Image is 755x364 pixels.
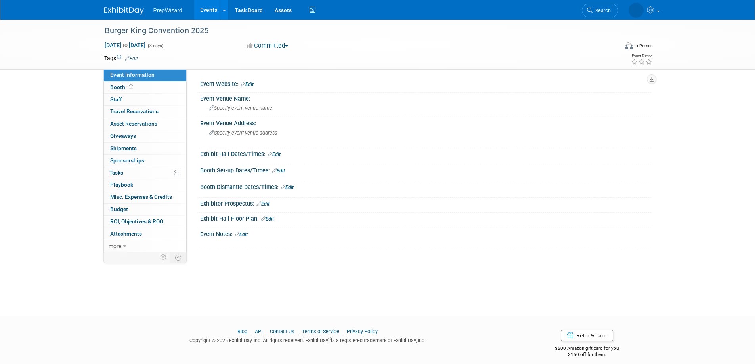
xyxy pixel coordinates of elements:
span: Budget [110,206,128,212]
span: Playbook [110,181,133,188]
div: Event Notes: [200,228,651,238]
img: Jay Baugues [629,3,644,18]
span: | [296,328,301,334]
a: Travel Reservations [104,106,186,118]
button: Committed [244,42,291,50]
img: Format-Inperson.png [625,42,633,49]
span: Booth not reserved yet [127,84,135,90]
span: [DATE] [DATE] [104,42,146,49]
a: Sponsorships [104,155,186,167]
div: Event Venue Address: [200,117,651,127]
a: ROI, Objectives & ROO [104,216,186,228]
span: | [264,328,269,334]
div: Event Format [572,41,653,53]
a: Edit [235,232,248,237]
span: ROI, Objectives & ROO [110,218,163,225]
span: Sponsorships [110,157,144,164]
span: | [340,328,346,334]
a: Staff [104,94,186,106]
div: Exhibitor Prospectus: [200,198,651,208]
a: Giveaways [104,130,186,142]
span: Specify event venue name [209,105,272,111]
div: Event Rating [631,54,652,58]
a: Edit [256,201,270,207]
div: Exhibit Hall Dates/Times: [200,148,651,158]
a: Attachments [104,228,186,240]
div: $150 off for them. [523,351,651,358]
img: ExhibitDay [104,7,144,15]
a: Shipments [104,143,186,154]
a: more [104,240,186,252]
div: Booth Dismantle Dates/Times: [200,181,651,191]
a: Blog [237,328,247,334]
a: Edit [281,185,294,190]
div: Booth Set-up Dates/Times: [200,164,651,175]
span: (3 days) [147,43,164,48]
a: Edit [125,56,138,61]
span: PrepWizard [153,7,182,13]
span: Giveaways [110,133,136,139]
a: Privacy Policy [347,328,378,334]
span: Specify event venue address [209,130,277,136]
sup: ® [328,337,331,341]
div: Event Website: [200,78,651,88]
a: Edit [241,82,254,87]
a: Asset Reservations [104,118,186,130]
div: In-Person [634,43,653,49]
a: Edit [272,168,285,173]
a: Playbook [104,179,186,191]
span: Misc. Expenses & Credits [110,194,172,200]
span: Tasks [109,170,123,176]
span: to [121,42,129,48]
a: Misc. Expenses & Credits [104,191,186,203]
div: $500 Amazon gift card for you, [523,340,651,358]
td: Personalize Event Tab Strip [157,252,170,263]
td: Toggle Event Tabs [170,252,186,263]
a: Event Information [104,69,186,81]
span: Travel Reservations [110,108,159,114]
a: Search [582,4,618,17]
a: Edit [268,152,281,157]
span: Staff [110,96,122,103]
a: Edit [261,216,274,222]
a: Tasks [104,167,186,179]
a: Refer & Earn [561,330,613,341]
div: Copyright © 2025 ExhibitDay, Inc. All rights reserved. ExhibitDay is a registered trademark of Ex... [104,335,512,344]
a: Booth [104,82,186,93]
div: Exhibit Hall Floor Plan: [200,213,651,223]
span: Attachments [110,231,142,237]
a: Contact Us [270,328,294,334]
span: Event Information [110,72,155,78]
a: Terms of Service [302,328,339,334]
span: Shipments [110,145,137,151]
span: Search [593,8,611,13]
div: Burger King Convention 2025 [102,24,606,38]
span: | [248,328,254,334]
td: Tags [104,54,138,62]
span: Booth [110,84,135,90]
div: Event Venue Name: [200,93,651,103]
a: API [255,328,262,334]
span: more [109,243,121,249]
span: Asset Reservations [110,120,157,127]
a: Budget [104,204,186,215]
